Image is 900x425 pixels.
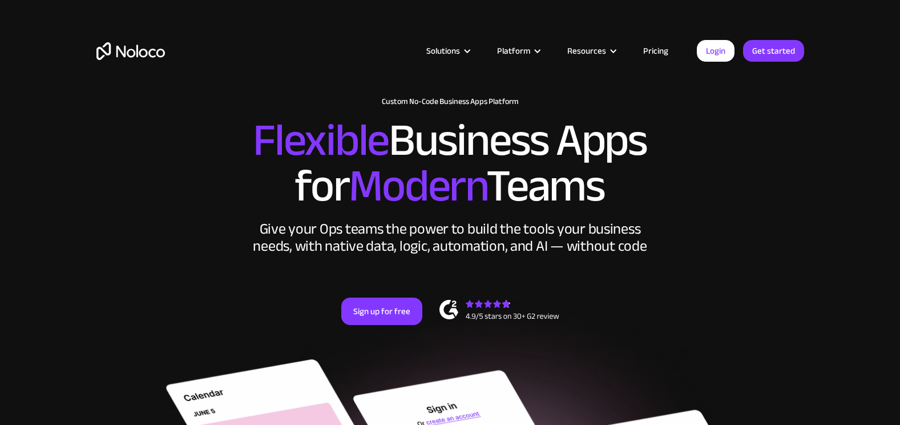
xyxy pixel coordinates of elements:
[96,42,165,60] a: home
[497,43,530,58] div: Platform
[253,98,389,183] span: Flexible
[629,43,683,58] a: Pricing
[483,43,553,58] div: Platform
[697,40,734,62] a: Login
[426,43,460,58] div: Solutions
[567,43,606,58] div: Resources
[251,220,650,255] div: Give your Ops teams the power to build the tools your business needs, with native data, logic, au...
[412,43,483,58] div: Solutions
[341,298,422,325] a: Sign up for free
[553,43,629,58] div: Resources
[743,40,804,62] a: Get started
[349,143,486,228] span: Modern
[96,118,804,209] h2: Business Apps for Teams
